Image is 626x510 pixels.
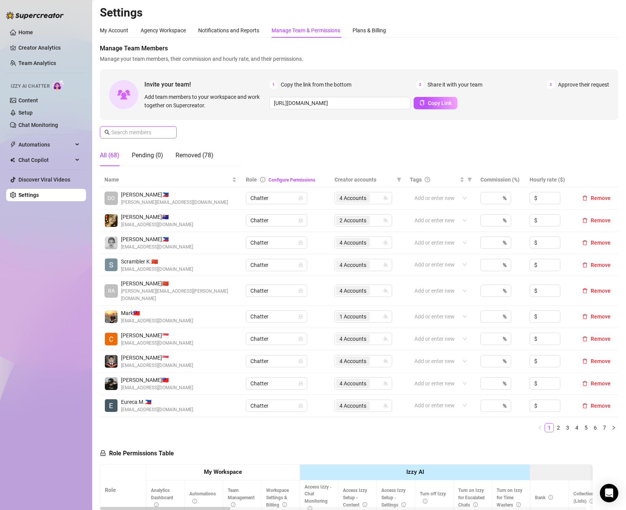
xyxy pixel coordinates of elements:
[339,357,366,365] span: 4 Accounts
[383,288,388,293] span: team
[100,172,241,187] th: Name
[266,488,289,508] span: Workspace Settings & Billing
[18,60,56,66] a: Team Analytics
[427,80,482,89] span: Share it with your team
[525,172,575,187] th: Hourly rate ($)
[250,378,303,389] span: Chatter
[582,262,588,268] span: delete
[582,218,588,223] span: delete
[121,279,237,288] span: [PERSON_NAME] 🇨🇳
[339,287,366,295] span: 4 Accounts
[121,266,193,273] span: [EMAIL_ADDRESS][DOMAIN_NAME]
[10,142,16,148] span: thunderbolt
[591,288,611,294] span: Remove
[339,335,366,343] span: 4 Accounts
[383,314,388,319] span: team
[298,403,303,408] span: lock
[582,381,588,386] span: delete
[189,491,216,504] span: Automations
[381,488,406,508] span: Access Izzy Setup - Settings
[336,216,370,225] span: 2 Accounts
[121,190,228,199] span: [PERSON_NAME] 🇵🇭
[582,240,588,245] span: delete
[121,221,193,228] span: [EMAIL_ADDRESS][DOMAIN_NAME]
[121,376,193,384] span: [PERSON_NAME] 🇹🇼
[298,288,303,293] span: lock
[121,406,193,413] span: [EMAIL_ADDRESS][DOMAIN_NAME]
[228,488,255,508] span: Team Management
[298,240,303,245] span: lock
[466,174,474,185] span: filter
[18,138,73,151] span: Automations
[269,80,278,89] span: 1
[18,110,33,116] a: Setup
[204,468,242,475] strong: My Workspace
[363,502,367,507] span: info-circle
[582,358,588,364] span: delete
[141,26,186,35] div: Agency Workspace
[591,240,611,246] span: Remove
[111,128,166,137] input: Search members
[535,423,545,432] button: left
[11,83,50,90] span: Izzy AI Chatter
[336,260,370,270] span: 4 Accounts
[100,26,128,35] div: My Account
[591,423,600,432] a: 6
[250,311,303,322] span: Chatter
[497,488,522,508] span: Turn on Izzy for Time Wasters
[579,334,614,343] button: Remove
[591,403,611,409] span: Remove
[121,213,193,221] span: [PERSON_NAME] 🇦🇺
[383,403,388,408] span: team
[420,491,446,504] span: Turn off Izzy
[473,502,478,507] span: info-circle
[260,177,265,182] span: info-circle
[132,151,163,160] div: Pending (0)
[563,423,572,432] a: 3
[339,194,366,202] span: 4 Accounts
[581,423,591,432] li: 5
[298,263,303,267] span: lock
[545,423,553,432] a: 1
[401,502,406,507] span: info-circle
[250,192,303,204] span: Chatter
[105,310,118,323] img: Mark
[335,175,394,184] span: Creator accounts
[336,401,370,410] span: 4 Accounts
[105,258,118,271] img: Scrambler Kawi
[121,199,228,206] span: [PERSON_NAME][EMAIL_ADDRESS][DOMAIN_NAME]
[105,237,118,249] img: Audrey Elaine
[591,358,611,364] span: Remove
[353,26,386,35] div: Plans & Billing
[176,151,214,160] div: Removed (78)
[339,261,366,269] span: 4 Accounts
[336,357,370,366] span: 4 Accounts
[105,333,118,345] img: Charlotte Acogido
[104,130,110,135] span: search
[336,286,370,295] span: 4 Accounts
[121,384,193,392] span: [EMAIL_ADDRESS][DOMAIN_NAME]
[548,495,553,500] span: info-circle
[121,309,193,317] span: Mark 🇹🇼
[250,333,303,345] span: Chatter
[609,423,618,432] button: right
[108,287,115,295] span: RA
[105,214,118,227] img: deia jane boiser
[121,317,193,325] span: [EMAIL_ADDRESS][DOMAIN_NAME]
[579,286,614,295] button: Remove
[198,26,259,35] div: Notifications and Reports
[18,154,73,166] span: Chat Copilot
[383,359,388,363] span: team
[298,218,303,223] span: lock
[100,55,618,63] span: Manage your team members, their commission and hourly rate, and their permissions.
[591,217,611,223] span: Remove
[108,194,115,202] span: DO
[343,488,367,508] span: Access Izzy Setup - Content
[582,336,588,342] span: delete
[573,423,581,432] a: 4
[395,174,403,185] span: filter
[105,377,118,390] img: Jericko
[476,172,525,187] th: Commission (%)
